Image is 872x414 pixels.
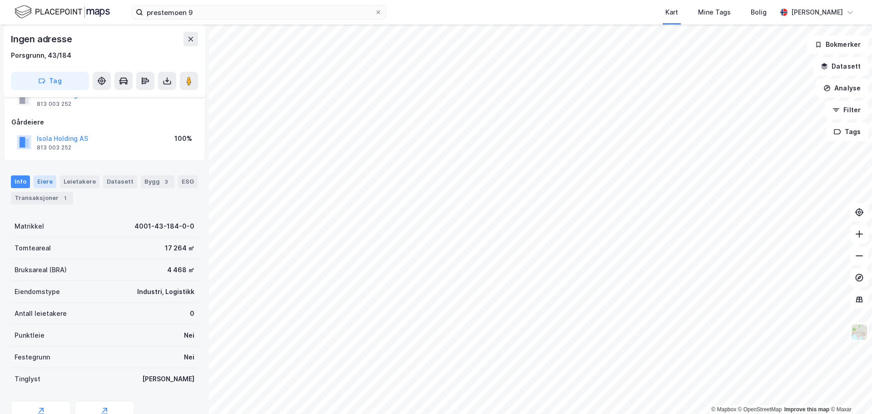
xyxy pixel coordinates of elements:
div: Ingen adresse [11,32,74,46]
img: logo.f888ab2527a4732fd821a326f86c7f29.svg [15,4,110,20]
a: Mapbox [711,406,736,413]
div: Industri, Logistikk [137,286,194,297]
div: 4 468 ㎡ [167,264,194,275]
div: ESG [178,175,198,188]
button: Analyse [816,79,868,97]
button: Tag [11,72,89,90]
div: 3 [162,177,171,186]
div: Punktleie [15,330,45,341]
div: Eiendomstype [15,286,60,297]
div: Gårdeiere [11,117,198,128]
div: 813 003 252 [37,100,71,108]
div: 17 264 ㎡ [165,243,194,254]
div: [PERSON_NAME] [142,374,194,384]
div: 100% [174,133,192,144]
div: Info [11,175,30,188]
div: Nei [184,352,194,363]
div: 4001-43-184-0-0 [134,221,194,232]
div: Mine Tags [698,7,731,18]
div: Kontrollprogram for chat [827,370,872,414]
div: [PERSON_NAME] [791,7,843,18]
div: Datasett [103,175,137,188]
div: Matrikkel [15,221,44,232]
button: Tags [826,123,868,141]
div: Kart [665,7,678,18]
div: Bruksareal (BRA) [15,264,67,275]
div: Nei [184,330,194,341]
a: Improve this map [784,406,829,413]
div: Tinglyst [15,374,40,384]
input: Søk på adresse, matrikkel, gårdeiere, leietakere eller personer [143,5,375,19]
div: Bygg [141,175,174,188]
button: Filter [825,101,868,119]
div: Leietakere [60,175,99,188]
a: OpenStreetMap [738,406,782,413]
div: 1 [60,194,69,203]
img: Z [851,324,868,341]
div: 0 [190,308,194,319]
div: 813 003 252 [37,144,71,151]
div: Transaksjoner [11,192,73,205]
button: Bokmerker [807,35,868,54]
div: Tomteareal [15,243,51,254]
div: Porsgrunn, 43/184 [11,50,71,61]
div: Bolig [751,7,767,18]
div: Festegrunn [15,352,50,363]
div: Eiere [34,175,56,188]
div: Antall leietakere [15,308,67,319]
button: Datasett [813,57,868,75]
iframe: Chat Widget [827,370,872,414]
